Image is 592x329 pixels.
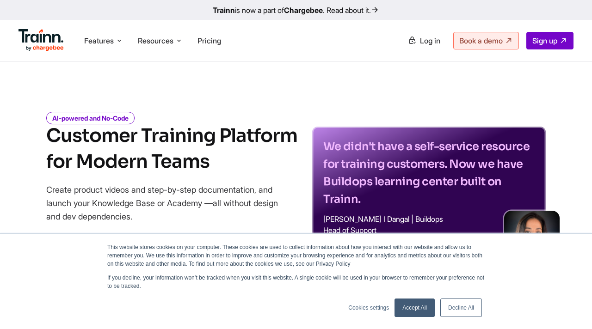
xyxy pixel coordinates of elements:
[504,211,560,266] img: sabina-buildops.d2e8138.png
[213,6,235,15] b: Trainn
[348,304,389,312] a: Cookies settings
[323,226,535,234] p: Head of Support
[84,36,114,46] span: Features
[459,36,503,45] span: Book a demo
[532,36,557,45] span: Sign up
[323,215,535,223] p: [PERSON_NAME] I Dangal | Buildops
[284,6,323,15] b: Chargebee
[453,32,519,49] a: Book a demo
[46,112,135,124] i: AI-powered and No-Code
[46,123,297,175] h1: Customer Training Platform for Modern Teams
[323,138,535,208] p: We didn't have a self-service resource for training customers. Now we have Buildops learning cent...
[138,36,173,46] span: Resources
[402,32,446,49] a: Log in
[107,274,485,290] p: If you decline, your information won’t be tracked when you visit this website. A single cookie wi...
[420,36,440,45] span: Log in
[526,32,573,49] a: Sign up
[107,243,485,268] p: This website stores cookies on your computer. These cookies are used to collect information about...
[197,36,221,45] a: Pricing
[46,183,291,223] p: Create product videos and step-by-step documentation, and launch your Knowledge Base or Academy —...
[18,29,64,51] img: Trainn Logo
[395,299,435,317] a: Accept All
[440,299,482,317] a: Decline All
